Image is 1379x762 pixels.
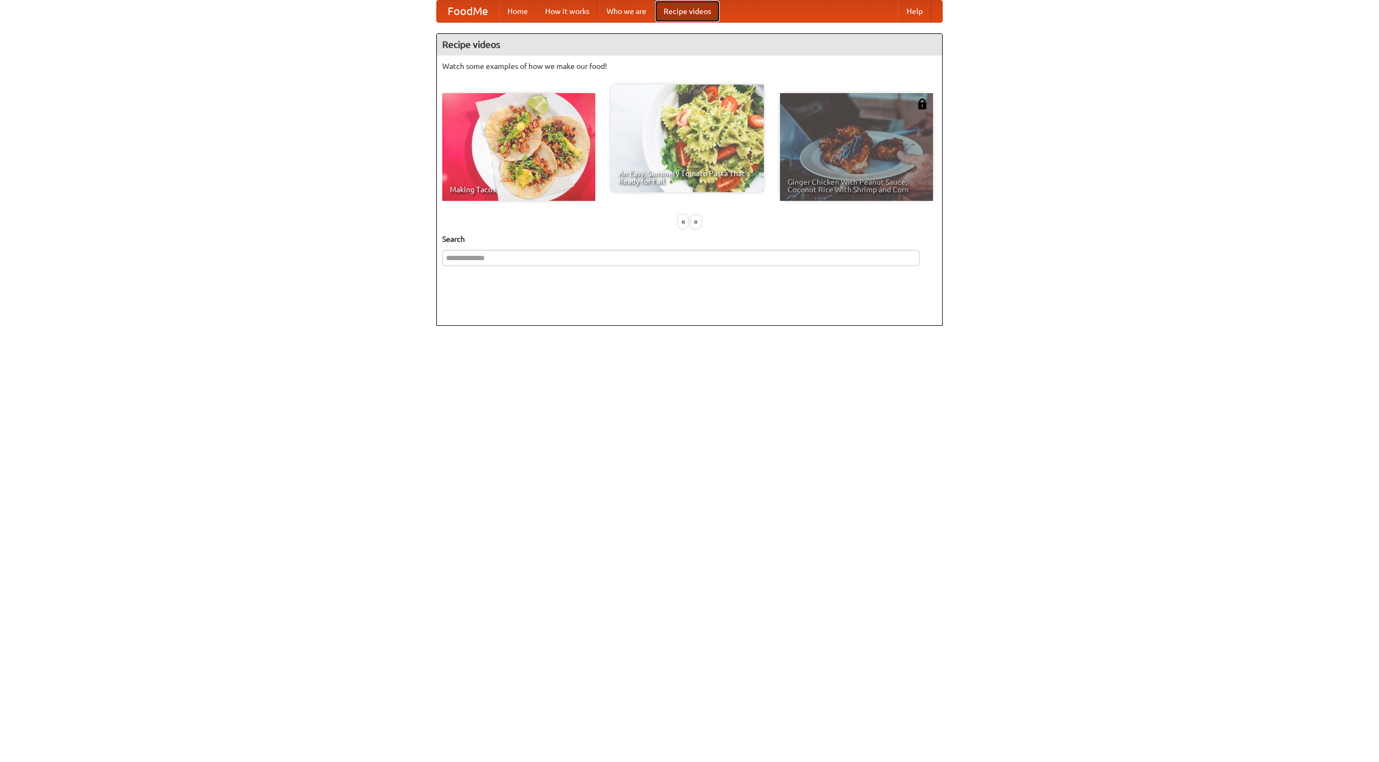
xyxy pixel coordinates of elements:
span: An Easy, Summery Tomato Pasta That's Ready for Fall [618,170,756,185]
a: An Easy, Summery Tomato Pasta That's Ready for Fall [611,85,764,192]
span: Making Tacos [450,186,588,193]
h5: Search [442,234,937,244]
a: Recipe videos [655,1,720,22]
a: Making Tacos [442,93,595,201]
div: « [678,215,688,228]
p: Watch some examples of how we make our food! [442,61,937,72]
a: Who we are [598,1,655,22]
a: Help [898,1,931,22]
a: Home [499,1,537,22]
h4: Recipe videos [437,34,942,55]
div: » [691,215,701,228]
a: FoodMe [437,1,499,22]
a: How it works [537,1,598,22]
img: 483408.png [917,99,928,109]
